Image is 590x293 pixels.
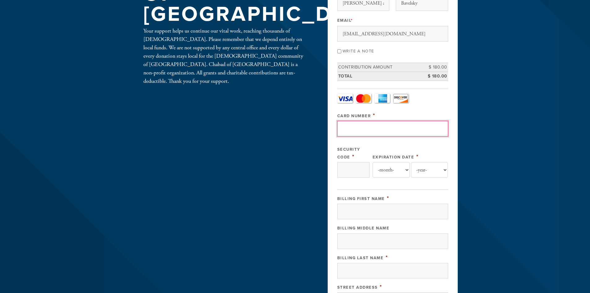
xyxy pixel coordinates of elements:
span: This field is required. [351,18,353,23]
span: This field is required. [373,112,375,119]
label: Expiration Date [373,155,414,160]
a: Amex [374,94,390,103]
a: MasterCard [356,94,371,103]
div: Your support helps us continue our vital work, reaching thousands of [DEMOGRAPHIC_DATA]. Please r... [143,27,308,85]
span: This field is required. [387,195,389,202]
span: This field is required. [380,283,382,290]
td: $ 180.00 [420,72,448,81]
label: Billing Middle Name [337,226,390,231]
span: This field is required. [352,153,355,160]
td: Total [337,72,420,81]
label: Email [337,18,353,23]
label: Security Code [337,147,360,160]
label: Billing Last Name [337,255,384,260]
select: Expiration Date year [411,162,448,178]
span: This field is required. [416,153,419,160]
td: $ 180.00 [420,63,448,72]
a: Visa [337,94,353,103]
td: Contribution Amount [337,63,420,72]
select: Expiration Date month [373,162,410,178]
label: Street Address [337,285,378,290]
label: Billing First Name [337,196,385,201]
label: Card Number [337,113,371,118]
label: Write a note [343,49,374,54]
a: Discover [393,94,409,103]
span: This field is required. [386,254,388,261]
